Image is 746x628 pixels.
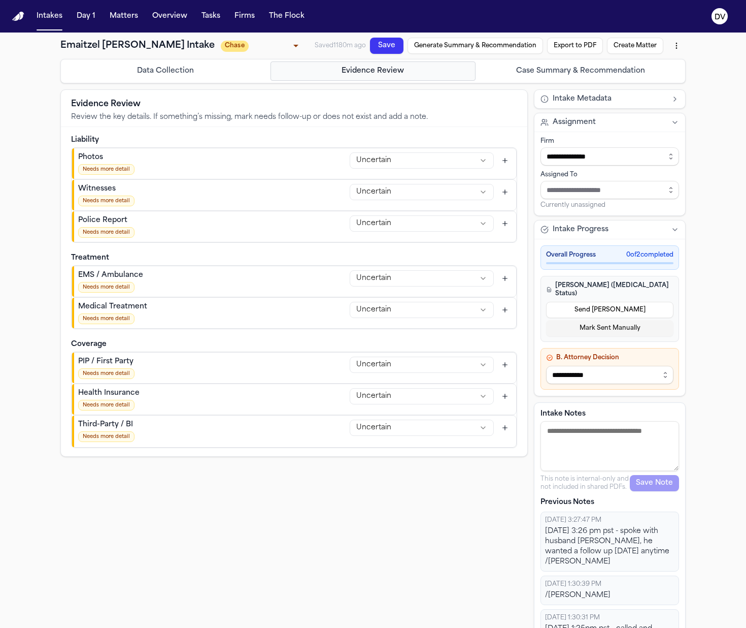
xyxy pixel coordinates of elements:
button: Overview [148,7,191,25]
button: PIP / First Party status [350,357,494,373]
img: Finch Logo [12,12,24,21]
h3: Coverage [71,339,517,350]
h3: Liability [71,135,517,145]
button: Medical Treatment status [350,302,494,318]
button: Export to PDF [547,38,603,54]
button: Add context for PIP / First Party [498,358,512,372]
span: Overall Progress [546,251,596,259]
span: Needs more detail [78,282,134,293]
button: Police Report status [350,215,494,232]
button: Go to Data Collection step [63,61,268,81]
h3: Treatment [71,253,517,263]
button: Intakes [32,7,66,25]
h1: Emaitzel [PERSON_NAME] Intake [60,39,215,53]
button: Add context for EMS / Ambulance [498,271,512,286]
button: Intake Progress [534,221,685,239]
input: Select firm [540,147,679,166]
div: Witnesses [78,184,134,194]
div: PIP / First Party [78,357,134,367]
h4: [PERSON_NAME] ([MEDICAL_DATA] Status) [546,281,673,298]
div: Photos [78,152,134,163]
span: Saved 1180m ago [315,43,366,49]
span: Needs more detail [78,368,134,379]
span: Currently unassigned [540,201,605,209]
textarea: Intake notes [540,421,679,471]
button: Witnesses status [350,184,494,200]
span: Needs more detail [78,196,134,206]
div: [DATE] 3:27:47 PM [545,516,674,524]
button: The Flock [265,7,309,25]
div: [DATE] 3:26 pm pst - spoke with husband [PERSON_NAME], he wanted a follow up [DATE] anytime /[PER... [545,526,674,567]
button: More actions [667,37,686,55]
div: [DATE] 1:30:39 PM [545,580,674,588]
h4: B. Attorney Decision [546,354,673,362]
button: Day 1 [73,7,99,25]
a: Home [12,12,24,21]
div: Assigned To [540,171,679,179]
p: Review the key details. If something’s missing, mark needs follow-up or does not exist and add a ... [71,112,517,122]
span: Needs more detail [78,431,134,442]
label: Intake Notes [540,409,679,419]
div: Firm [540,137,679,145]
button: Add context for Police Report [498,216,512,231]
span: Needs more detail [78,313,134,324]
button: Firms [230,7,259,25]
button: Add context for Medical Treatment [498,303,512,317]
button: Save [370,38,403,54]
p: This note is internal-only and not included in shared PDFs. [540,475,630,491]
button: Intake Metadata [534,90,685,108]
button: Send [PERSON_NAME] [546,302,673,318]
button: Add context for Witnesses [498,185,512,199]
button: Photos status [350,152,494,169]
div: /[PERSON_NAME] [545,590,674,601]
span: Intake Metadata [553,94,612,104]
button: Create Matter [607,38,663,54]
button: Assignment [534,113,685,132]
button: Add context for Health Insurance [498,389,512,403]
button: Go to Evidence Review step [270,61,476,81]
button: Mark Sent Manually [546,320,673,336]
div: Third-Party / BI [78,420,134,430]
span: Chase [221,41,249,52]
div: Medical Treatment [78,302,147,312]
input: Assign to staff member [540,181,679,199]
div: Police Report [78,215,134,226]
h2: Evidence Review [71,98,517,110]
button: Third-Party / BI status [350,420,494,436]
span: Needs more detail [78,227,134,238]
div: Health Insurance [78,388,140,398]
button: Add context for Photos [498,153,512,168]
button: Health Insurance status [350,388,494,404]
button: Matters [106,7,142,25]
span: Needs more detail [78,164,134,175]
button: Add context for Third-Party / BI [498,421,512,435]
button: Go to Case Summary & Recommendation step [478,61,683,81]
div: [DATE] 1:30:31 PM [545,614,674,622]
button: EMS / Ambulance status [350,270,494,287]
span: Needs more detail [78,400,134,411]
div: EMS / Ambulance [78,270,143,280]
span: 0 of 2 completed [626,251,673,259]
span: Intake Progress [553,225,608,235]
p: Previous Notes [540,497,679,508]
div: Update intake status [221,39,302,53]
span: Assignment [553,117,596,128]
button: Generate Summary & Recommendation [408,38,543,54]
button: Tasks [197,7,224,25]
nav: Intake steps [63,61,683,81]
